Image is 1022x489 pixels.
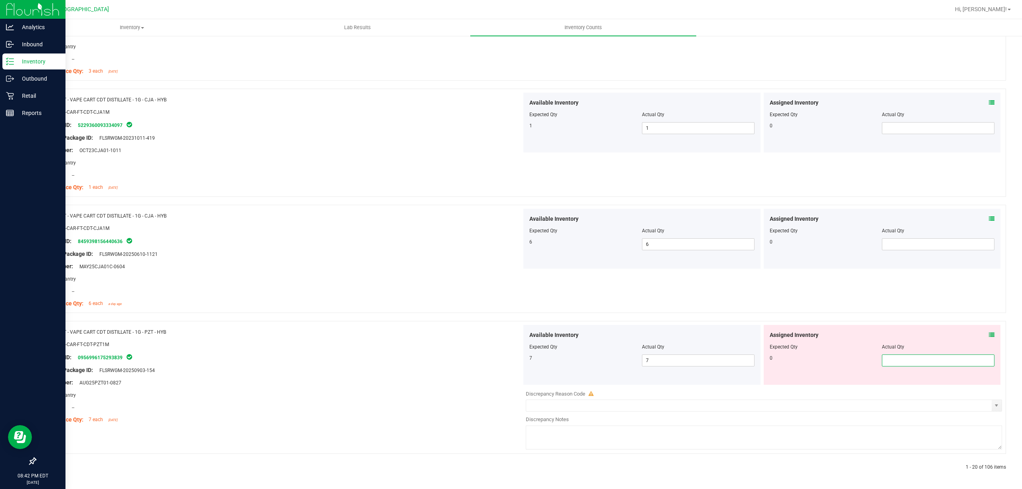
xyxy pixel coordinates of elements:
[14,108,62,118] p: Reports
[966,464,1006,470] span: 1 - 20 of 106 items
[57,392,76,398] span: Pantry
[882,343,994,350] div: Actual Qty
[75,32,125,37] span: JUL25WBV01B-0708
[89,68,103,74] span: 3 each
[89,301,103,306] span: 6 each
[57,276,76,282] span: Pantry
[108,186,117,190] span: [DATE]
[126,237,133,245] span: In Sync
[6,92,14,100] inline-svg: Retail
[19,19,245,36] a: Inventory
[529,123,532,129] span: 1
[882,227,994,234] div: Actual Qty
[78,239,123,244] a: 8459398156440636
[529,331,578,339] span: Available Inventory
[770,331,818,339] span: Assigned Inventory
[526,391,585,397] span: Discrepancy Reason Code
[6,75,14,83] inline-svg: Outbound
[56,226,109,231] span: BAP-CAR-FT-CDT-CJA1M
[14,91,62,101] p: Retail
[54,6,109,13] span: [GEOGRAPHIC_DATA]
[20,24,244,31] span: Inventory
[78,355,123,360] a: 0956996175293839
[4,472,62,479] p: 08:42 PM EDT
[42,251,93,257] span: Original Package ID:
[42,135,93,141] span: Original Package ID:
[14,57,62,66] p: Inventory
[56,342,109,347] span: BAP-CAR-FT-CDT-PZT1M
[68,405,74,410] span: --
[642,112,664,117] span: Actual Qty
[14,40,62,49] p: Inbound
[126,353,133,361] span: In Sync
[882,111,994,118] div: Actual Qty
[992,400,1002,411] span: select
[95,251,158,257] span: FLSRWGM-20250610-1121
[770,354,882,362] div: 0
[75,264,125,269] span: MAY25CJA01C-0604
[89,417,103,422] span: 7 each
[57,44,76,49] span: Pantry
[68,172,74,178] span: --
[6,109,14,117] inline-svg: Reports
[770,227,882,234] div: Expected Qty
[95,135,155,141] span: FLSRWGM-20231011-419
[770,111,882,118] div: Expected Qty
[78,123,123,128] a: 5229360093334097
[642,355,754,366] input: 7
[61,97,166,103] span: FT - VAPE CART CDT DISTILLATE - 1G - CJA - HYB
[108,418,117,422] span: [DATE]
[245,19,470,36] a: Lab Results
[770,215,818,223] span: Assigned Inventory
[642,123,754,134] input: 1
[61,213,166,219] span: FT - VAPE CART CDT DISTILLATE - 1G - CJA - HYB
[529,228,557,234] span: Expected Qty
[56,109,109,115] span: BAP-CAR-FT-CDT-CJA1M
[642,228,664,234] span: Actual Qty
[108,70,117,73] span: [DATE]
[6,23,14,31] inline-svg: Analytics
[526,416,1002,424] div: Discrepancy Notes
[95,368,155,373] span: FLSRWGM-20250903-154
[529,112,557,117] span: Expected Qty
[333,24,382,31] span: Lab Results
[75,148,121,153] span: OCT23CJA01-1011
[68,56,74,62] span: --
[14,22,62,32] p: Analytics
[4,479,62,485] p: [DATE]
[770,99,818,107] span: Assigned Inventory
[8,425,32,449] iframe: Resource center
[75,380,121,386] span: AUG25PZT01-0827
[770,238,882,245] div: 0
[14,74,62,83] p: Outbound
[42,367,93,373] span: Original Package ID:
[61,329,166,335] span: FT - VAPE CART CDT DISTILLATE - 1G - PZT - HYB
[126,121,133,129] span: In Sync
[470,19,696,36] a: Inventory Counts
[642,344,664,350] span: Actual Qty
[57,160,76,166] span: Pantry
[108,302,122,306] span: a day ago
[770,343,882,350] div: Expected Qty
[89,184,103,190] span: 1 each
[529,355,532,361] span: 7
[529,239,532,245] span: 6
[955,6,1007,12] span: Hi, [PERSON_NAME]!
[642,239,754,250] input: 6
[554,24,613,31] span: Inventory Counts
[6,40,14,48] inline-svg: Inbound
[68,289,74,294] span: --
[529,344,557,350] span: Expected Qty
[529,99,578,107] span: Available Inventory
[770,122,882,129] div: 0
[6,57,14,65] inline-svg: Inventory
[529,215,578,223] span: Available Inventory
